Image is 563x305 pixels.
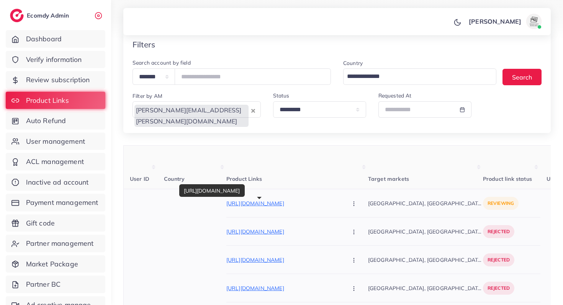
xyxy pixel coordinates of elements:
[6,30,105,48] a: Dashboard
[483,175,532,182] span: Product link status
[26,55,82,65] span: Verify information
[26,198,98,208] span: Payment management
[6,276,105,293] a: Partner BC
[26,218,55,228] span: Gift code
[6,194,105,211] a: Payment management
[26,238,94,248] span: Partner management
[164,175,185,182] span: Country
[6,174,105,191] a: Inactive ad account
[133,101,261,118] div: Search for option
[26,75,90,85] span: Review subscription
[226,255,341,264] p: [URL][DOMAIN_NAME]
[6,71,105,89] a: Review subscription
[6,255,105,273] a: Market Package
[26,34,62,44] span: Dashboard
[368,223,483,240] p: [GEOGRAPHIC_DATA], [GEOGRAPHIC_DATA], [GEOGRAPHIC_DATA], [GEOGRAPHIC_DATA], [GEOGRAPHIC_DATA], [G...
[483,253,514,266] p: rejected
[26,96,69,105] span: Product Links
[226,199,341,208] p: [URL][DOMAIN_NAME]
[26,157,84,167] span: ACL management
[344,70,486,83] input: Search for option
[26,116,66,126] span: Auto Refund
[226,284,341,293] p: [URL][DOMAIN_NAME]
[134,127,249,139] input: Search for option
[10,9,71,22] a: logoEcomdy Admin
[368,195,483,212] p: [GEOGRAPHIC_DATA], [GEOGRAPHIC_DATA], [GEOGRAPHIC_DATA]
[26,259,78,269] span: Market Package
[368,175,409,182] span: Target markets
[27,12,71,19] h2: Ecomdy Admin
[6,112,105,130] a: Auto Refund
[502,69,542,85] button: Search
[6,214,105,232] a: Gift code
[6,51,105,68] a: Verify information
[526,14,542,29] img: avatar
[133,40,155,49] h4: Filters
[343,68,496,85] div: Search for option
[251,106,255,115] button: Clear Selected
[26,279,61,289] span: Partner BC
[273,92,290,99] label: Status
[469,17,521,26] p: [PERSON_NAME]
[26,177,89,187] span: Inactive ad account
[6,92,105,109] a: Product Links
[483,282,514,295] p: rejected
[378,92,412,99] label: Requested At
[130,175,149,182] span: User ID
[226,175,262,182] span: Product Links
[10,9,24,22] img: logo
[226,227,341,236] p: [URL][DOMAIN_NAME]
[179,184,245,197] div: [URL][DOMAIN_NAME]
[483,225,514,238] p: rejected
[368,279,483,297] p: [GEOGRAPHIC_DATA], [GEOGRAPHIC_DATA], [GEOGRAPHIC_DATA]
[483,197,519,210] p: reviewing
[6,235,105,252] a: Partner management
[6,153,105,170] a: ACL management
[26,136,85,146] span: User management
[343,59,363,67] label: Country
[368,251,483,268] p: [GEOGRAPHIC_DATA], [GEOGRAPHIC_DATA], [GEOGRAPHIC_DATA]
[133,92,162,100] label: Filter by AM
[6,133,105,150] a: User management
[465,14,545,29] a: [PERSON_NAME]avatar
[133,59,191,67] label: Search account by field
[134,105,249,127] span: [PERSON_NAME][EMAIL_ADDRESS][PERSON_NAME][DOMAIN_NAME]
